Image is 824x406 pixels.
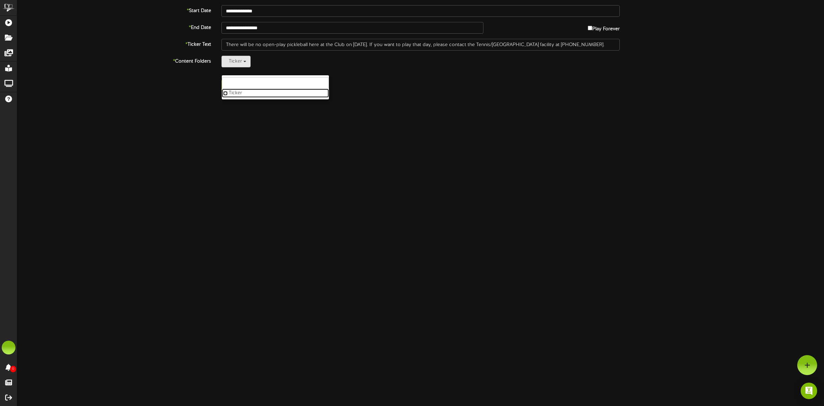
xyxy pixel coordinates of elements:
[588,22,620,33] label: Play Forever
[10,366,16,372] span: 0
[222,89,329,98] label: Ticker
[801,383,817,399] div: Open Intercom Messenger
[588,26,592,30] input: Play Forever
[12,22,216,31] label: End Date
[12,5,216,14] label: Start Date
[221,39,620,51] input: Text that will appear in the ticker
[221,75,329,100] ul: Ticker
[12,56,216,65] label: Content Folders
[221,56,251,67] button: Ticker
[12,39,216,48] label: Ticker Text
